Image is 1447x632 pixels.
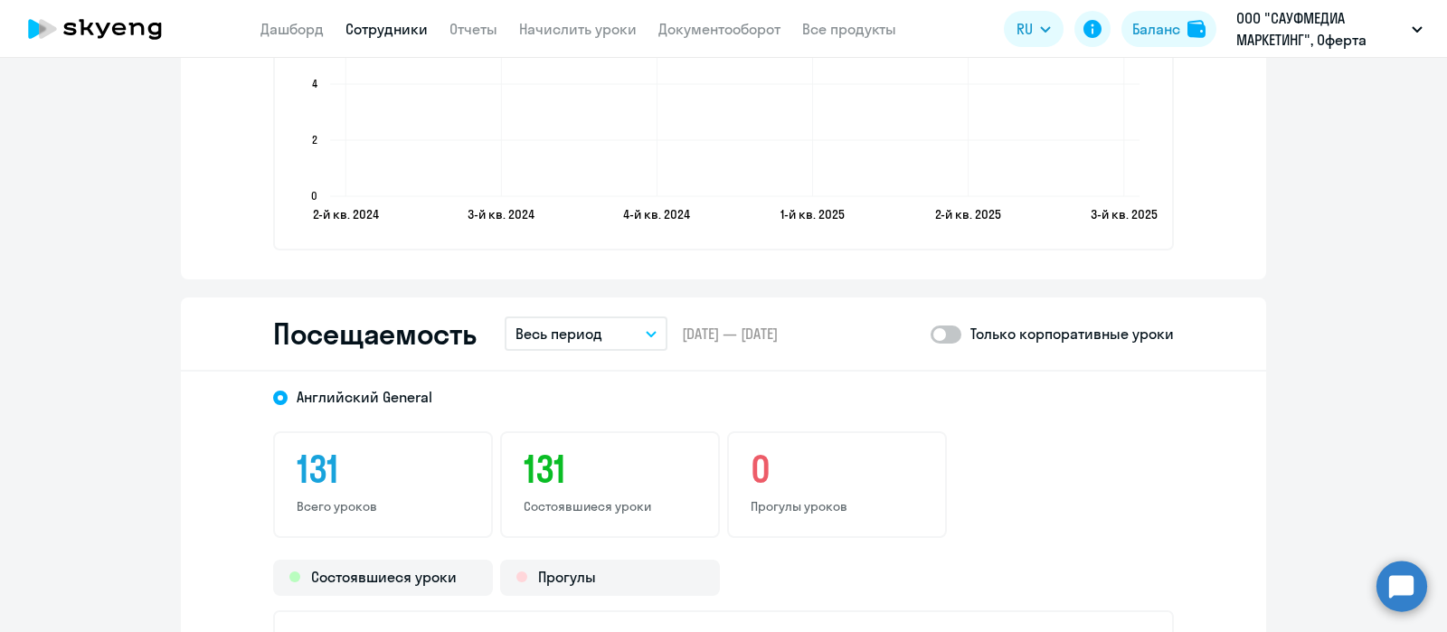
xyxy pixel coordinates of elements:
img: balance [1187,20,1206,38]
text: 2-й кв. 2024 [313,206,379,222]
p: ООО "САУФМЕДИА МАРКЕТИНГ", Оферта ЧК-60/40 Маркетинг [1236,7,1404,51]
a: Отчеты [449,20,497,38]
div: Баланс [1132,18,1180,40]
text: 1-й кв. 2025 [780,206,845,222]
p: Весь период [515,323,602,344]
a: Все продукты [802,20,896,38]
h3: 131 [524,448,696,491]
span: [DATE] — [DATE] [682,324,778,344]
text: 3-й кв. 2024 [468,206,534,222]
button: Весь период [505,316,667,351]
a: Начислить уроки [519,20,637,38]
button: RU [1004,11,1064,47]
p: Только корпоративные уроки [970,323,1174,344]
button: ООО "САУФМЕДИА МАРКЕТИНГ", Оферта ЧК-60/40 Маркетинг [1227,7,1432,51]
text: 4-й кв. 2024 [623,206,690,222]
h2: Посещаемость [273,316,476,352]
a: Дашборд [260,20,324,38]
text: 2 [312,133,317,146]
text: 3-й кв. 2025 [1091,206,1158,222]
span: Английский General [297,387,432,407]
div: Состоявшиеся уроки [273,560,493,596]
text: 2-й кв. 2025 [935,206,1001,222]
p: Всего уроков [297,498,469,514]
text: 0 [311,189,317,203]
text: 4 [312,77,317,90]
div: Прогулы [500,560,720,596]
a: Сотрудники [345,20,428,38]
h3: 0 [751,448,923,491]
span: RU [1017,18,1033,40]
a: Документооборот [658,20,780,38]
p: Прогулы уроков [751,498,923,514]
p: Состоявшиеся уроки [524,498,696,514]
button: Балансbalance [1121,11,1216,47]
h3: 131 [297,448,469,491]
